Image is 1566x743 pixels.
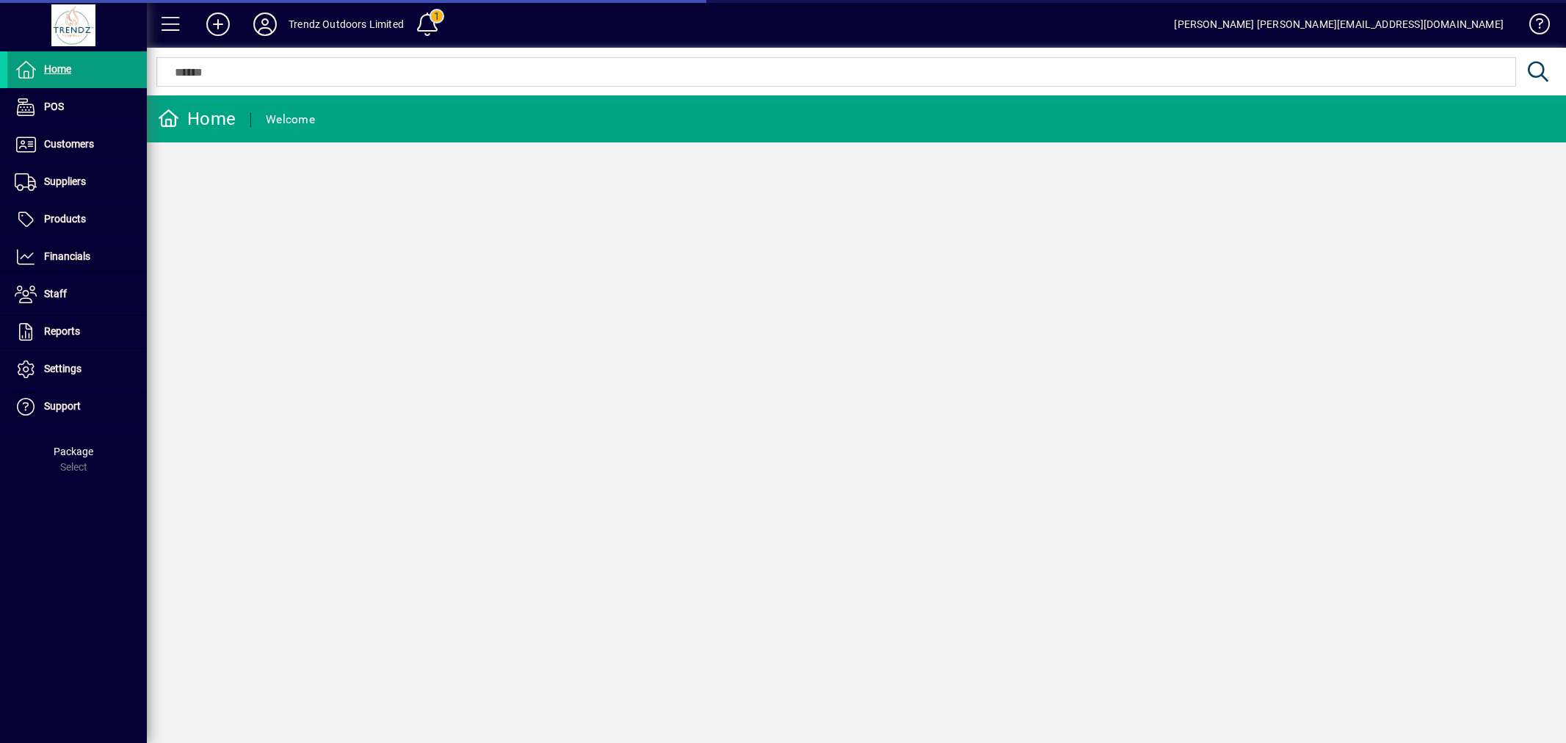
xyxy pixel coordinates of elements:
[44,138,94,150] span: Customers
[7,239,147,275] a: Financials
[242,11,289,37] button: Profile
[7,276,147,313] a: Staff
[44,325,80,337] span: Reports
[44,63,71,75] span: Home
[7,126,147,163] a: Customers
[44,175,86,187] span: Suppliers
[195,11,242,37] button: Add
[44,288,67,300] span: Staff
[7,201,147,238] a: Products
[7,313,147,350] a: Reports
[44,250,90,262] span: Financials
[1174,12,1504,36] div: [PERSON_NAME] [PERSON_NAME][EMAIL_ADDRESS][DOMAIN_NAME]
[54,446,93,457] span: Package
[7,388,147,425] a: Support
[44,400,81,412] span: Support
[7,164,147,200] a: Suppliers
[266,108,315,131] div: Welcome
[44,363,81,374] span: Settings
[158,107,236,131] div: Home
[44,213,86,225] span: Products
[289,12,404,36] div: Trendz Outdoors Limited
[1518,3,1548,51] a: Knowledge Base
[44,101,64,112] span: POS
[7,351,147,388] a: Settings
[7,89,147,126] a: POS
